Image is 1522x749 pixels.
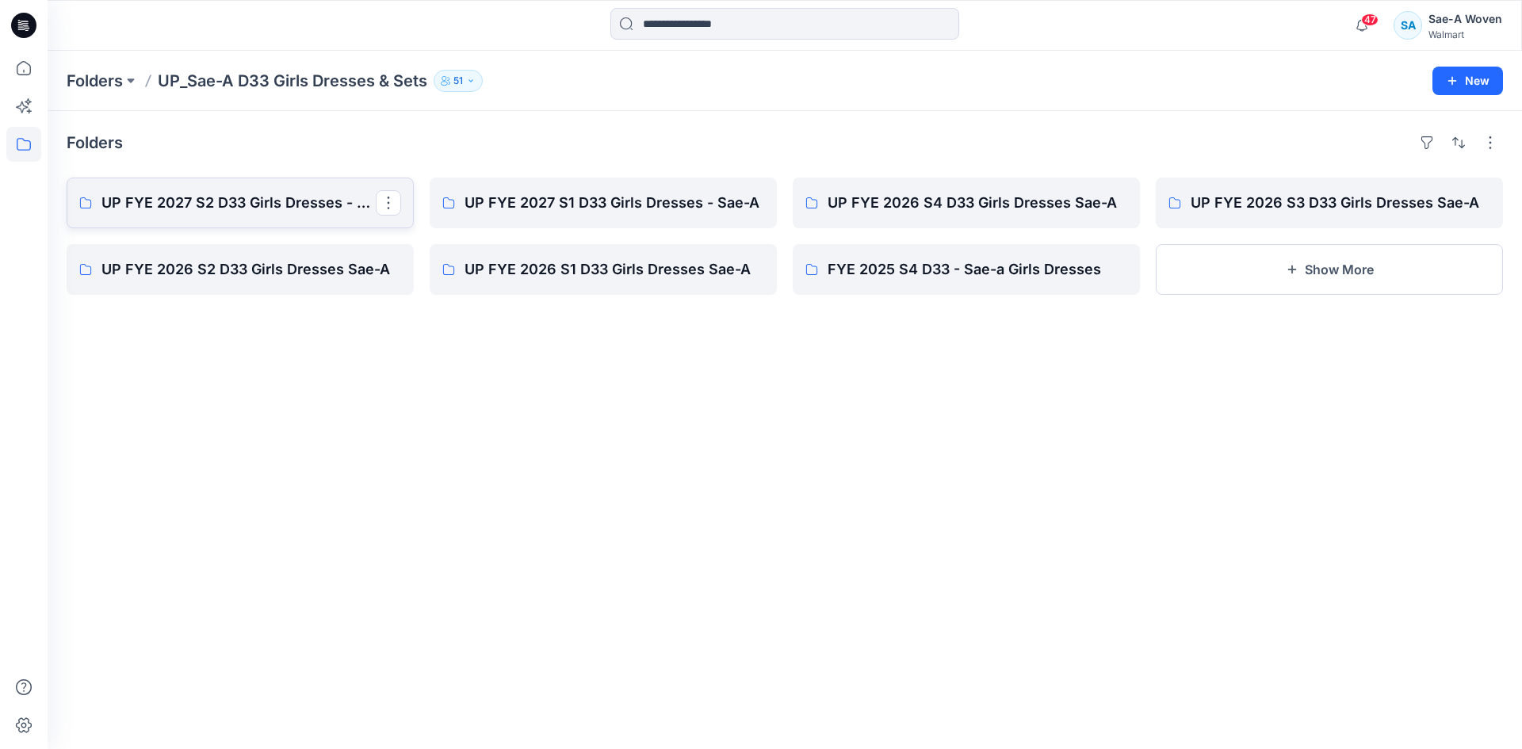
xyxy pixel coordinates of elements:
p: UP_Sae-A D33 Girls Dresses & Sets [158,70,427,92]
a: UP FYE 2027 S2 D33 Girls Dresses - Sae-A [67,178,414,228]
p: FYE 2025 S4 D33 - Sae-a Girls Dresses [828,258,1127,281]
button: 51 [434,70,483,92]
span: 47 [1361,13,1379,26]
button: Show More [1156,244,1503,295]
p: UP FYE 2026 S1 D33 Girls Dresses Sae-A [465,258,764,281]
div: Walmart [1428,29,1502,40]
p: UP FYE 2026 S4 D33 Girls Dresses Sae-A [828,192,1127,214]
a: UP FYE 2027 S1 D33 Girls Dresses - Sae-A [430,178,777,228]
div: SA [1394,11,1422,40]
a: UP FYE 2026 S3 D33 Girls Dresses Sae-A [1156,178,1503,228]
p: UP FYE 2027 S1 D33 Girls Dresses - Sae-A [465,192,764,214]
button: New [1432,67,1503,95]
a: FYE 2025 S4 D33 - Sae-a Girls Dresses [793,244,1140,295]
div: Sae-A Woven [1428,10,1502,29]
a: UP FYE 2026 S2 D33 Girls Dresses Sae-A [67,244,414,295]
h4: Folders [67,133,123,152]
a: UP FYE 2026 S4 D33 Girls Dresses Sae-A [793,178,1140,228]
p: 51 [453,72,463,90]
a: UP FYE 2026 S1 D33 Girls Dresses Sae-A [430,244,777,295]
p: UP FYE 2026 S3 D33 Girls Dresses Sae-A [1191,192,1490,214]
p: UP FYE 2027 S2 D33 Girls Dresses - Sae-A [101,192,376,214]
p: UP FYE 2026 S2 D33 Girls Dresses Sae-A [101,258,401,281]
a: Folders [67,70,123,92]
